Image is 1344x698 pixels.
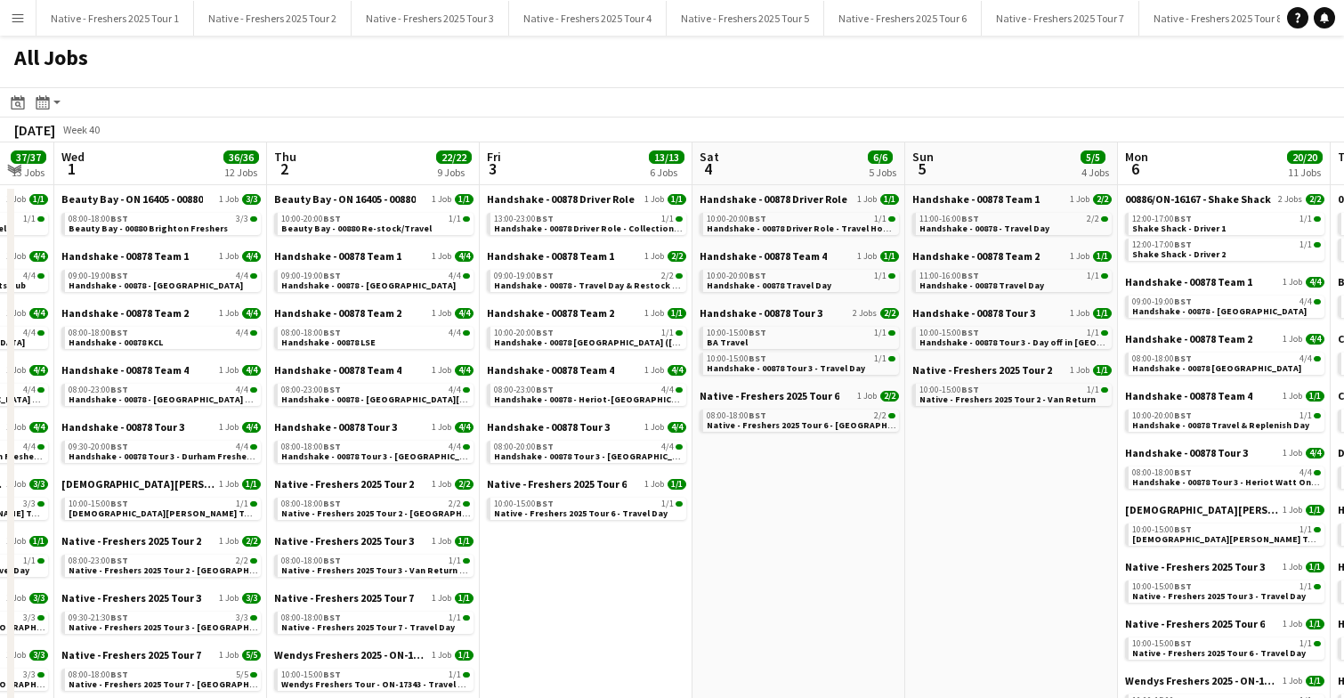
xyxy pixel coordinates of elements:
span: 08:00-18:00 [69,215,128,223]
div: Handshake - 00878 Tour 31 Job1/110:00-15:00BST1/1Handshake - 00878 Tour 3 - Day off in [GEOGRAPHI... [912,306,1112,363]
span: BST [536,327,554,338]
span: 1/1 [880,251,899,262]
span: 4/4 [236,386,248,394]
a: 12:00-17:00BST1/1Shake Shack - Driver 1 [1132,213,1321,233]
span: Handshake - 00878 Team 4 [700,249,827,263]
span: 1/1 [1299,411,1312,420]
span: 08:00-18:00 [707,411,766,420]
span: 4/4 [661,442,674,451]
span: Native - Freshers 2025 Tour 6 [700,389,839,402]
div: Handshake - 00878 Tour 31 Job4/409:30-20:00BST4/4Handshake - 00878 Tour 3 - Durham Freshers Day 2 [61,420,261,477]
a: Handshake - 00878 Team 41 Job1/1 [700,249,899,263]
span: 1 Job [857,251,877,262]
div: Handshake - 00878 Team 11 Job4/409:00-19:00BST4/4Handshake - 00878 - [GEOGRAPHIC_DATA] [1125,275,1324,332]
span: 2 Jobs [1278,194,1302,205]
a: 09:30-20:00BST4/4Handshake - 00878 Tour 3 - Durham Freshers Day 2 [69,441,257,461]
a: 10:00-15:00BST1/1Handshake - 00878 Tour 3 - Travel Day [707,353,895,373]
div: Handshake - 00878 Tour 31 Job4/408:00-20:00BST4/4Handshake - 00878 Tour 3 - [GEOGRAPHIC_DATA] Ons... [487,420,686,477]
a: Handshake - 00878 Tour 31 Job4/4 [487,420,686,434]
div: Handshake - 00878 Team 21 Job1/110:00-20:00BST1/1Handshake - 00878 [GEOGRAPHIC_DATA] ([GEOGRAPHIC... [487,306,686,363]
span: 3/3 [242,194,261,205]
span: 1 Job [644,251,664,262]
span: 09:00-19:00 [1132,297,1192,306]
span: BST [1174,296,1192,307]
span: Native - Freshers 2025 Tour 2 - Van Return [919,394,1096,405]
span: Handshake - 00878 Driver Role - Collection & Drop Off [494,223,720,234]
span: Handshake - 00878 - Lancaster [281,280,456,291]
span: 4/4 [23,329,36,337]
span: 09:00-19:00 [281,272,341,280]
span: 10:00-15:00 [919,386,979,394]
span: 2/2 [661,272,674,280]
div: Handshake - 00878 Team 11 Job2/209:00-19:00BST2/2Handshake - 00878 - Travel Day & Restock Day [487,249,686,306]
div: Handshake - 00878 Team 21 Job4/408:00-18:00BST4/4Handshake - 00878 KCL [61,306,261,363]
span: 3/3 [236,215,248,223]
span: 10:00-20:00 [707,215,766,223]
span: Handshake - 00878 Team 1 [487,249,614,263]
a: 10:00-20:00BST1/1Handshake - 00878 Travel Day [707,270,895,290]
span: Handshake - 00878 - University of St Andrews On Site Day [281,394,579,405]
div: Handshake - 00878 Team 21 Job1/111:00-16:00BST1/1Handshake - 00878 Travel Day [912,249,1112,306]
span: BST [536,213,554,224]
span: Handshake - 00878 Team 1 [1125,275,1252,288]
span: 4/4 [668,422,686,433]
span: 1 Job [857,194,877,205]
span: 1/1 [1087,272,1099,280]
span: 10:00-15:00 [707,329,766,337]
span: 1 Job [1283,334,1302,345]
span: 4/4 [668,365,686,376]
span: BST [536,441,554,452]
span: Handshake - 00878 - Travel Day [919,223,1049,234]
span: 11:00-16:00 [919,215,979,223]
span: Handshake - 00878 Driver Role [487,192,635,206]
span: BST [1174,213,1192,224]
span: 10:00-20:00 [707,272,766,280]
a: 10:00-15:00BST1/1Handshake - 00878 Tour 3 - Day off in [GEOGRAPHIC_DATA] [919,327,1108,347]
a: 08:00-18:00BST4/4Handshake - 00878 Tour 3 - [GEOGRAPHIC_DATA] Onsite Day [281,441,470,461]
span: 12:00-17:00 [1132,240,1192,249]
span: BST [110,270,128,281]
span: 4/4 [242,422,261,433]
span: 4/4 [236,442,248,451]
span: 1/1 [874,272,887,280]
span: 4/4 [242,251,261,262]
span: 1 Job [219,422,239,433]
a: Handshake - 00878 Team 41 Job1/1 [1125,389,1324,402]
span: 1 Job [432,308,451,319]
div: Handshake - 00878 Tour 32 Jobs2/210:00-15:00BST1/1BA Travel10:00-15:00BST1/1Handshake - 00878 Tou... [700,306,899,389]
span: 1 Job [219,194,239,205]
a: Handshake - 00878 Team 11 Job4/4 [61,249,261,263]
span: 4/4 [236,272,248,280]
span: 08:00-18:00 [281,329,341,337]
a: 08:00-18:00BST3/3Beauty Bay - 00880 Brighton Freshers [69,213,257,233]
span: 1 Job [6,422,26,433]
div: Handshake - 00878 Team 21 Job4/408:00-18:00BST4/4Handshake - 00878 [GEOGRAPHIC_DATA] [1125,332,1324,389]
span: Handshake - 00878 Team 4 [1125,389,1252,402]
span: 00886/ON-16167 - Shake Shack [1125,192,1271,206]
span: 4/4 [236,329,248,337]
span: Native - Freshers 2025 Tour 6 - Birkbeck - University of London [707,419,1022,431]
button: Native - Freshers 2025 Tour 6 [824,1,982,36]
span: Handshake - 00878 Tour 3 [61,420,184,434]
span: BST [961,270,979,281]
span: 10:00-15:00 [707,354,766,363]
span: Handshake - 00878 - University of Aberdeen On Site Day [69,394,295,405]
a: Beauty Bay - ON 16405 - 008801 Job3/3 [61,192,261,206]
button: Native - Freshers 2025 Tour 1 [36,1,194,36]
span: 1/1 [661,215,674,223]
span: 4/4 [23,386,36,394]
a: 10:00-20:00BST1/1Beauty Bay - 00880 Re-stock/Travel [281,213,470,233]
span: 4/4 [29,422,48,433]
a: Handshake - 00878 Team 11 Job2/2 [487,249,686,263]
a: 00886/ON-16167 - Shake Shack2 Jobs2/2 [1125,192,1324,206]
div: Handshake - 00878 Team 11 Job2/211:00-16:00BST2/2Handshake - 00878 - Travel Day [912,192,1112,249]
span: 1 Job [432,194,451,205]
span: 4/4 [449,329,461,337]
span: Handshake - 00878 Tour 3 - Day off in Edinburgh [919,337,1164,348]
span: Handshake - 00878 Team 1 [274,249,401,263]
span: 08:00-18:00 [281,442,341,451]
span: Handshake - 00878 - Travel Day & Restock Day [494,280,688,291]
span: Handshake - 00878 Team 4 [274,363,401,377]
a: 10:00-15:00BST1/1Native - Freshers 2025 Tour 2 - Van Return [919,384,1108,404]
a: Handshake - 00878 Team 41 Job4/4 [61,363,261,377]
